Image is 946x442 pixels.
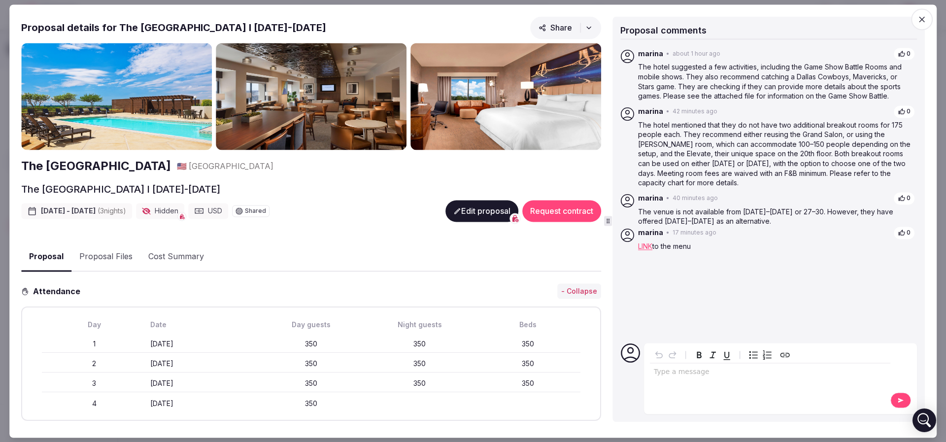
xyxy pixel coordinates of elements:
[893,192,915,205] button: 0
[21,158,171,175] a: The [GEOGRAPHIC_DATA]
[21,21,326,34] h2: Proposal details for The [GEOGRAPHIC_DATA] I [DATE]-[DATE]
[907,194,911,203] span: 0
[746,348,774,362] div: toggle group
[666,50,670,58] span: •
[188,203,228,219] div: USD
[893,105,915,118] button: 0
[476,320,580,330] div: Beds
[42,379,146,389] div: 3
[638,228,663,238] span: marina
[522,200,601,222] button: Request contract
[666,107,670,116] span: •
[368,359,472,369] div: 350
[620,25,707,35] span: Proposal comments
[71,243,140,272] button: Proposal Files
[21,242,71,272] button: Proposal
[150,399,255,408] div: [DATE]
[42,320,146,330] div: Day
[140,243,212,272] button: Cost Summary
[259,379,364,389] div: 350
[666,194,670,203] span: •
[706,348,720,362] button: Italic
[778,348,792,362] button: Create link
[673,229,716,237] span: 17 minutes ago
[638,241,915,251] p: to the menu
[42,399,146,408] div: 4
[907,229,911,237] span: 0
[638,63,915,101] p: The hotel suggested a few activities, including the Game Show Battle Rooms and mobile shows. They...
[259,399,364,408] div: 350
[638,49,663,59] span: marina
[650,363,890,383] div: editable markdown
[746,348,760,362] button: Bulleted list
[21,182,220,196] h2: The [GEOGRAPHIC_DATA] I [DATE]-[DATE]
[259,320,364,330] div: Day guests
[476,340,580,349] div: 350
[638,120,915,188] p: The hotel mentioned that they do not have two additional breakout rooms for 175 people each. They...
[41,206,126,216] span: [DATE] - [DATE]
[29,285,88,297] h3: Attendance
[666,229,670,237] span: •
[410,43,601,150] img: Gallery photo 3
[638,194,663,204] span: marina
[557,283,601,299] button: - Collapse
[177,161,187,171] button: 🇺🇸
[893,47,915,61] button: 0
[259,340,364,349] div: 350
[245,208,266,214] span: Shared
[368,340,472,349] div: 350
[530,16,601,39] button: Share
[893,226,915,239] button: 0
[42,340,146,349] div: 1
[150,320,255,330] div: Date
[189,161,273,171] span: [GEOGRAPHIC_DATA]
[368,320,472,330] div: Night guests
[720,348,734,362] button: Underline
[150,359,255,369] div: [DATE]
[760,348,774,362] button: Numbered list
[445,200,518,222] button: Edit proposal
[136,203,184,219] div: Hidden
[42,359,146,369] div: 2
[673,107,717,116] span: 42 minutes ago
[21,43,212,150] img: Gallery photo 1
[638,242,652,250] a: LINK
[638,107,663,117] span: marina
[150,340,255,349] div: [DATE]
[476,379,580,389] div: 350
[673,194,718,203] span: 40 minutes ago
[907,50,911,58] span: 0
[259,359,364,369] div: 350
[539,23,572,33] span: Share
[638,207,915,226] p: The venue is not available from [DATE]–[DATE] or 27–30. However, they have offered [DATE]–[DATE] ...
[98,206,126,215] span: ( 3 night s )
[150,379,255,389] div: [DATE]
[907,107,911,116] span: 0
[673,50,720,58] span: about 1 hour ago
[216,43,406,150] img: Gallery photo 2
[368,379,472,389] div: 350
[692,348,706,362] button: Bold
[476,359,580,369] div: 350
